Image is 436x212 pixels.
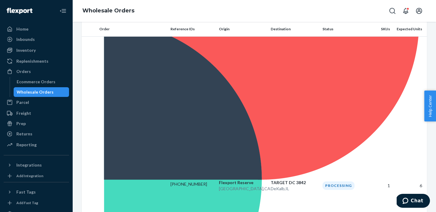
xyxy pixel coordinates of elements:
[413,5,425,17] button: Open account menu
[4,129,69,139] a: Returns
[386,5,398,17] button: Open Search Box
[219,180,266,186] p: Flexport Reserve
[16,26,28,32] div: Home
[16,189,36,195] div: Fast Tags
[4,140,69,150] a: Reporting
[17,89,54,95] div: Wholesale Orders
[322,181,355,190] div: Processing
[78,2,139,20] ol: breadcrumbs
[4,172,69,180] a: Add Integration
[16,131,32,137] div: Returns
[368,22,392,36] th: SKUs
[57,5,69,17] button: Close Navigation
[170,181,214,187] p: 0023-1788902-3842
[219,186,266,192] p: [GEOGRAPHIC_DATA] , CA
[268,22,320,36] th: Destination
[16,142,37,148] div: Reporting
[400,5,412,17] button: Open notifications
[16,99,29,105] div: Parcel
[97,22,168,36] th: Order
[271,186,318,192] p: DeKalb , IL
[4,199,69,207] a: Add Fast Tag
[16,68,31,75] div: Orders
[4,45,69,55] a: Inventory
[14,77,69,87] a: Ecommerce Orders
[16,58,48,64] div: Replenishments
[16,162,42,168] div: Integrations
[271,180,318,186] p: TARGET DC 3842
[4,56,69,66] a: Replenishments
[397,194,430,209] iframe: Opens a widget where you can chat to one of our agents
[82,7,134,14] a: Wholesale Orders
[16,47,36,53] div: Inventory
[216,22,268,36] th: Origin
[16,110,31,116] div: Freight
[320,22,368,36] th: Status
[16,36,35,42] div: Inbounds
[4,24,69,34] a: Home
[14,87,69,97] a: Wholesale Orders
[4,35,69,44] a: Inbounds
[4,98,69,107] a: Parcel
[16,173,43,178] div: Add Integration
[4,187,69,197] button: Fast Tags
[4,160,69,170] button: Integrations
[424,91,436,121] button: Help Center
[16,121,26,127] div: Prep
[4,119,69,128] a: Prep
[16,200,38,205] div: Add Fast Tag
[392,22,427,36] th: Expected Units
[4,108,69,118] a: Freight
[7,8,32,14] img: Flexport logo
[168,22,216,36] th: Reference IDs
[4,67,69,76] a: Orders
[17,79,55,85] div: Ecommerce Orders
